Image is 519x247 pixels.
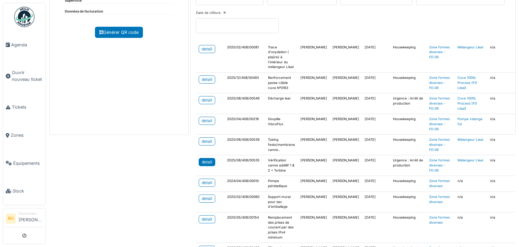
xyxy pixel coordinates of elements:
[429,96,450,110] a: Zone formes diverses - FD.09
[6,214,16,224] li: RH
[330,176,362,192] td: [PERSON_NAME]
[202,46,212,52] div: detail
[3,59,46,93] a: Ouvrir nouveau ticket
[458,45,483,49] a: Mélangeur Lleal
[202,196,212,202] div: detail
[458,76,477,89] a: Cuve 1000L Process (FD Lleal)
[265,212,298,243] td: Remplacement des prises de courant par des prises IPx4 minimum
[362,192,390,212] td: [DATE]
[298,212,330,243] td: [PERSON_NAME]
[224,176,265,192] td: 2024/04/408/00010
[362,212,390,243] td: [DATE]
[199,117,215,125] a: detail
[224,155,265,176] td: 2025/08/408/00535
[65,9,103,14] dt: Données de facturation
[455,192,487,212] td: n/a
[330,93,362,114] td: [PERSON_NAME]
[298,155,330,176] td: [PERSON_NAME]
[390,192,426,212] td: Housekeeping
[298,192,330,212] td: [PERSON_NAME]
[362,42,390,72] td: [DATE]
[458,117,483,126] a: Pompe vidange fut
[11,42,43,48] span: Agenda
[199,137,215,145] a: detail
[429,158,450,172] a: Zone formes diverses - FD.09
[202,76,212,83] div: detail
[199,158,215,166] a: detail
[298,176,330,192] td: [PERSON_NAME]
[265,176,298,192] td: Pompe péristaltique
[330,42,362,72] td: [PERSON_NAME]
[199,179,215,187] a: detail
[298,93,330,114] td: [PERSON_NAME]
[390,135,426,155] td: Housekeeping
[298,135,330,155] td: [PERSON_NAME]
[330,114,362,135] td: [PERSON_NAME]
[265,42,298,72] td: Trace d'oxydation ( piqûre) à l'intérieur du mélangeur Lleal
[265,73,298,93] td: Renforcement passe-câble cuve N°0163
[390,212,426,243] td: Housekeeping
[330,212,362,243] td: [PERSON_NAME]
[95,27,143,38] a: Générer QR code
[224,73,265,93] td: 2025/12/408/00493
[202,180,212,186] div: detail
[202,216,212,222] div: detail
[429,117,450,131] a: Zone formes diverses - FD.09
[298,114,330,135] td: [PERSON_NAME]
[224,135,265,155] td: 2025/08/408/00539
[458,158,483,162] a: Mélangeur Lleal
[199,215,215,223] a: detail
[19,211,43,226] li: [PERSON_NAME]
[11,132,43,138] span: Zones
[265,93,298,114] td: Décharge leal
[224,212,265,243] td: 2025/05/408/00154
[429,45,450,59] a: Zone formes diverses - FD.09
[330,135,362,155] td: [PERSON_NAME]
[265,192,298,212] td: Support mural pour sac d'emballage
[458,138,483,141] a: Mélangeur Lleal
[224,192,265,212] td: 2025/02/408/00060
[390,93,426,114] td: Urgence : Arrêt de production
[390,155,426,176] td: Urgence : Arrêt de production
[14,7,34,27] img: Badge_color-CXgf-gQk.svg
[429,179,450,188] a: Zone formes diverses
[298,42,330,72] td: [PERSON_NAME]
[3,177,46,205] a: Stock
[3,93,46,121] a: Tickets
[265,114,298,135] td: Goupille ViscoFlux
[6,211,43,227] a: RH Technicien[PERSON_NAME]
[362,176,390,192] td: [DATE]
[429,195,450,204] a: Zone formes diverses
[19,211,43,216] div: Technicien
[12,104,43,110] span: Tickets
[330,73,362,93] td: [PERSON_NAME]
[3,31,46,59] a: Agenda
[362,114,390,135] td: [DATE]
[362,135,390,155] td: [DATE]
[202,138,212,144] div: detail
[13,160,43,166] span: Équipements
[199,75,215,84] a: detail
[429,216,450,224] a: Zone formes diverses
[12,69,43,82] span: Ouvrir nouveau ticket
[202,97,212,103] div: detail
[362,93,390,114] td: [DATE]
[390,176,426,192] td: Housekeeping
[330,155,362,176] td: [PERSON_NAME]
[390,73,426,93] td: Housekeeping
[224,42,265,72] td: 2025/02/408/00081
[265,155,298,176] td: Vérification vanne additif 1 & 2 + Turbine
[390,114,426,135] td: Housekeeping
[3,149,46,177] a: Équipements
[224,93,265,114] td: 2025/08/408/00549
[202,118,212,124] div: detail
[224,114,265,135] td: 2025/04/408/00216
[455,212,487,243] td: n/a
[199,45,215,53] a: detail
[429,76,450,89] a: Zone formes diverses - FD.09
[362,155,390,176] td: [DATE]
[199,96,215,104] a: detail
[330,192,362,212] td: [PERSON_NAME]
[199,195,215,203] a: detail
[13,188,43,194] span: Stock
